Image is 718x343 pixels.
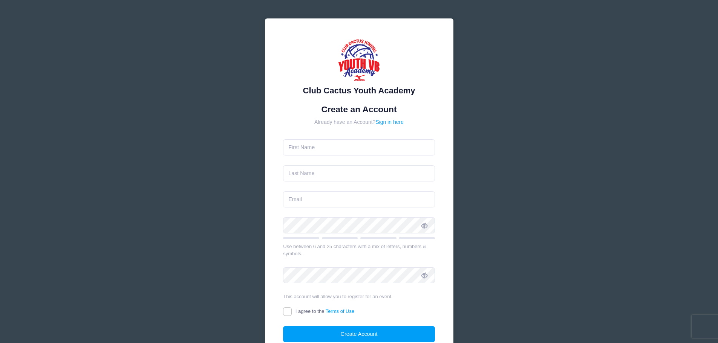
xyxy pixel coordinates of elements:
img: Club Cactus Youth Academy [337,37,382,82]
a: Terms of Use [326,308,355,314]
h1: Create an Account [283,104,435,114]
a: Sign in here [375,119,404,125]
div: This account will allow you to register for an event. [283,293,435,300]
div: Already have an Account? [283,118,435,126]
input: Email [283,191,435,207]
input: I agree to theTerms of Use [283,307,292,316]
span: I agree to the [295,308,354,314]
div: Club Cactus Youth Academy [283,84,435,97]
input: Last Name [283,165,435,181]
div: Use between 6 and 25 characters with a mix of letters, numbers & symbols. [283,243,435,258]
button: Create Account [283,326,435,342]
input: First Name [283,139,435,155]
